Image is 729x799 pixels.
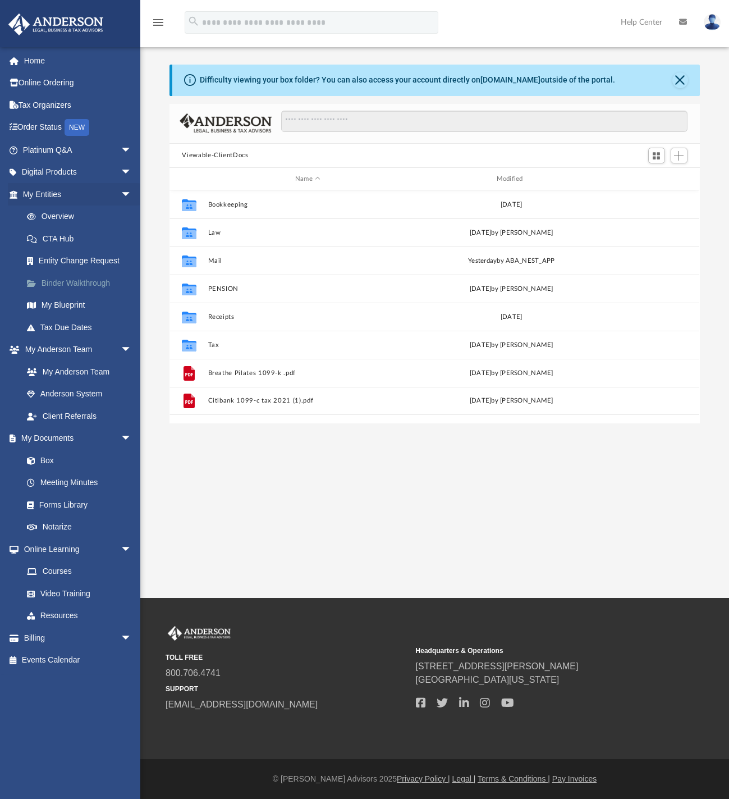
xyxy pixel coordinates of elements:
[121,339,143,362] span: arrow_drop_down
[8,116,149,139] a: Order StatusNEW
[8,72,149,94] a: Online Ordering
[412,256,611,266] div: by ABA_NEST_APP
[16,405,143,427] a: Client Referrals
[452,774,476,783] a: Legal |
[208,201,407,208] button: Bookkeeping
[16,227,149,250] a: CTA Hub
[16,383,143,405] a: Anderson System
[208,341,407,349] button: Tax
[16,294,143,317] a: My Blueprint
[8,94,149,116] a: Tax Organizers
[5,13,107,35] img: Anderson Advisors Platinum Portal
[412,368,611,378] div: [DATE] by [PERSON_NAME]
[208,313,407,321] button: Receipts
[121,627,143,650] span: arrow_drop_down
[478,774,550,783] a: Terms & Conditions |
[208,257,407,264] button: Mail
[65,119,89,136] div: NEW
[208,285,407,293] button: PENSION
[8,538,143,560] a: Online Learningarrow_drop_down
[412,284,611,294] div: [DATE] by [PERSON_NAME]
[8,161,149,184] a: Digital Productsarrow_drop_down
[412,340,611,350] div: [DATE] by [PERSON_NAME]
[16,360,137,383] a: My Anderson Team
[416,646,658,656] small: Headquarters & Operations
[412,312,611,322] div: [DATE]
[281,111,687,132] input: Search files and folders
[200,74,615,86] div: Difficulty viewing your box folder? You can also access your account directly on outside of the p...
[16,472,143,494] a: Meeting Minutes
[208,369,407,377] button: Breathe Pilates 1099-k .pdf
[704,14,721,30] img: User Pic
[397,774,450,783] a: Privacy Policy |
[16,449,137,472] a: Box
[166,626,233,641] img: Anderson Advisors Platinum Portal
[121,427,143,450] span: arrow_drop_down
[672,72,688,88] button: Close
[166,684,408,694] small: SUPPORT
[616,174,695,184] div: id
[166,700,318,709] a: [EMAIL_ADDRESS][DOMAIN_NAME]
[121,139,143,162] span: arrow_drop_down
[121,538,143,561] span: arrow_drop_down
[121,183,143,206] span: arrow_drop_down
[8,49,149,72] a: Home
[671,148,687,163] button: Add
[468,258,497,264] span: yesterday
[16,494,137,516] a: Forms Library
[182,150,248,161] button: Viewable-ClientDocs
[152,21,165,29] a: menu
[412,174,611,184] div: Modified
[16,316,149,339] a: Tax Due Dates
[412,200,611,210] div: [DATE]
[16,582,137,605] a: Video Training
[208,174,407,184] div: Name
[8,339,143,361] a: My Anderson Teamarrow_drop_down
[8,649,149,672] a: Events Calendar
[175,174,203,184] div: id
[16,272,149,294] a: Binder Walkthrough
[169,190,699,423] div: grid
[416,675,560,684] a: [GEOGRAPHIC_DATA][US_STATE]
[166,668,221,678] a: 800.706.4741
[166,652,408,663] small: TOLL FREE
[16,250,149,272] a: Entity Change Request
[648,148,665,163] button: Switch to Grid View
[140,773,729,785] div: © [PERSON_NAME] Advisors 2025
[8,627,149,649] a: Billingarrow_drop_down
[412,396,611,407] div: [DATE] by [PERSON_NAME]
[187,15,200,28] i: search
[152,16,165,29] i: menu
[412,228,611,238] div: [DATE] by [PERSON_NAME]
[16,206,149,228] a: Overview
[16,560,143,583] a: Courses
[121,161,143,184] span: arrow_drop_down
[16,605,143,627] a: Resources
[208,229,407,236] button: Law
[16,516,143,538] a: Notarize
[552,774,597,783] a: Pay Invoices
[8,427,143,450] a: My Documentsarrow_drop_down
[208,398,407,405] button: Citibank 1099-c tax 2021 (1).pdf
[416,661,579,671] a: [STREET_ADDRESS][PERSON_NAME]
[480,75,540,84] a: [DOMAIN_NAME]
[8,183,149,206] a: My Entitiesarrow_drop_down
[8,139,149,161] a: Platinum Q&Aarrow_drop_down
